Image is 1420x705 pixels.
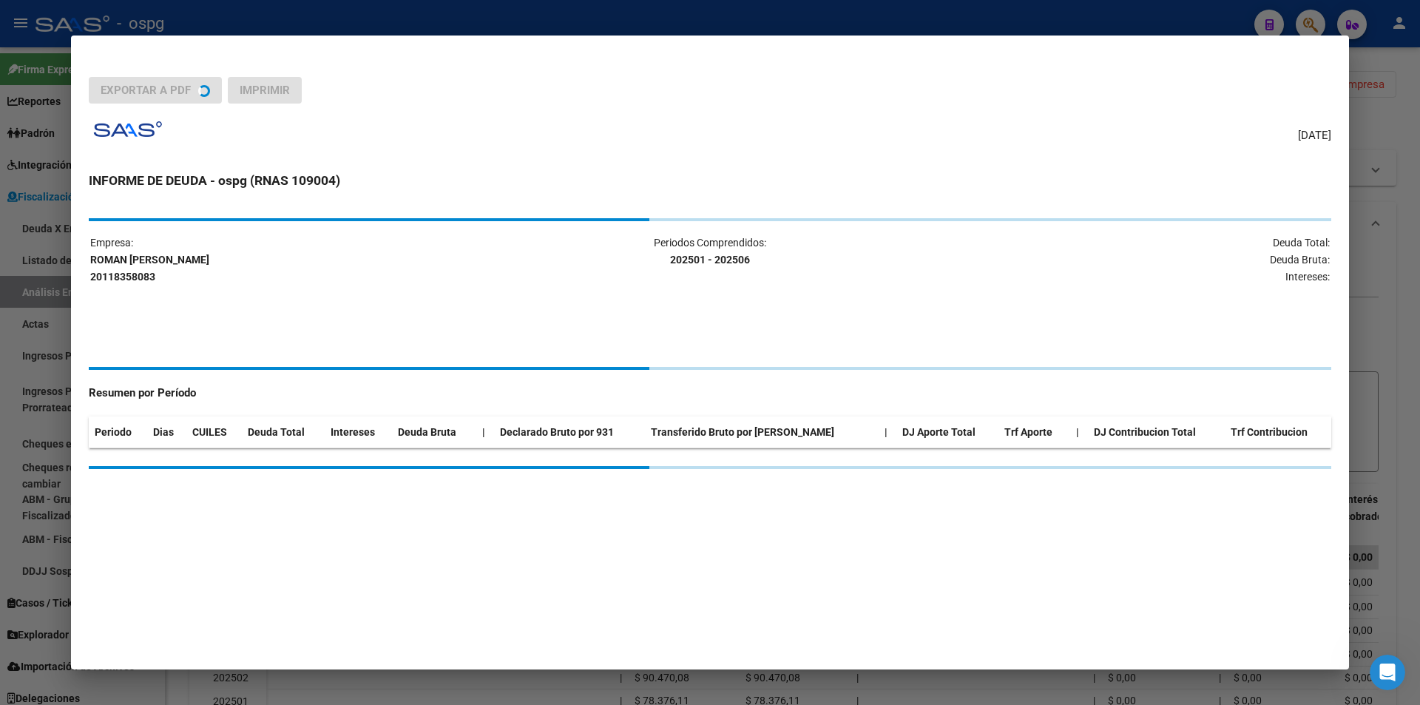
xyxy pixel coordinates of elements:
p: Periodos Comprendidos: [504,235,916,269]
p: Deuda Total: Deuda Bruta: Intereses: [918,235,1330,285]
button: Imprimir [228,77,302,104]
th: Intereses [325,416,392,448]
th: Deuda Bruta [392,416,476,448]
th: Trf Contribucion [1225,416,1331,448]
span: Imprimir [240,84,290,97]
th: Periodo [89,416,147,448]
th: CUILES [186,416,243,448]
iframe: Intercom live chat [1370,655,1405,690]
th: Deuda Total [242,416,325,448]
h3: INFORME DE DEUDA - ospg (RNAS 109004) [89,171,1331,190]
p: Empresa: [90,235,502,285]
th: Dias [147,416,186,448]
th: | [476,416,494,448]
button: Exportar a PDF [89,77,222,104]
th: Trf Aporte [998,416,1070,448]
th: | [1070,416,1088,448]
th: DJ Aporte Total [896,416,998,448]
span: Exportar a PDF [101,84,191,97]
th: | [879,416,896,448]
th: Declarado Bruto por 931 [494,416,645,448]
th: Transferido Bruto por [PERSON_NAME] [645,416,879,448]
span: [DATE] [1298,127,1331,144]
strong: 202501 - 202506 [670,254,750,266]
strong: ROMAN [PERSON_NAME] 20118358083 [90,254,209,283]
th: DJ Contribucion Total [1088,416,1225,448]
h4: Resumen por Período [89,385,1331,402]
